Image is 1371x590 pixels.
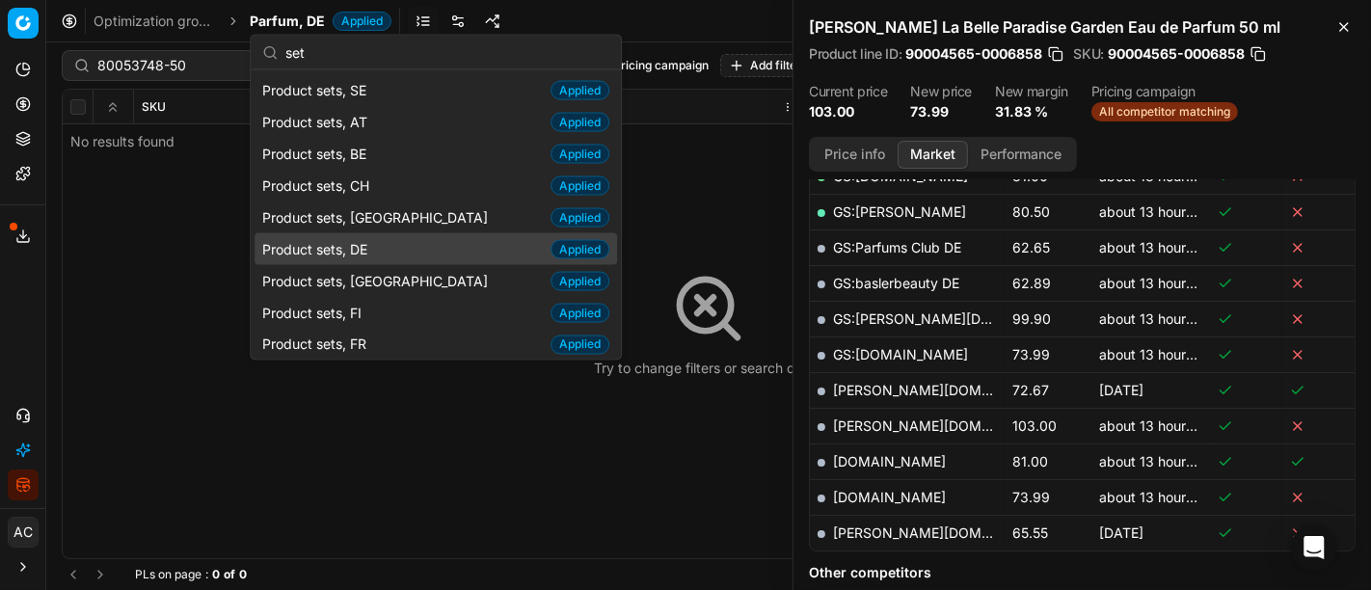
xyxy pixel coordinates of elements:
span: Product sets, [GEOGRAPHIC_DATA] [262,207,496,227]
dd: 31.83 % [995,102,1068,121]
span: 80.50 [1012,203,1050,220]
span: Product sets, SE [262,80,374,99]
span: Parfum, DEApplied [250,12,391,31]
span: about 13 hours ago [1099,275,1221,291]
a: [PERSON_NAME][DOMAIN_NAME] [833,417,1057,434]
button: AC [8,517,39,548]
span: 72.67 [1012,382,1049,398]
a: [DOMAIN_NAME] [833,489,946,505]
span: SKU : [1073,47,1104,61]
dt: New price [910,85,972,98]
span: Applied [551,240,609,259]
dt: Current price [809,85,887,98]
span: SKU [142,99,166,115]
strong: 0 [212,567,220,582]
span: Applied [551,113,609,132]
button: Go to next page [89,563,112,586]
strong: 0 [239,567,247,582]
span: Applied [551,145,609,164]
span: 73.99 [1012,346,1050,362]
span: Product sets, CH [262,175,377,195]
span: 62.89 [1012,275,1051,291]
div: Open Intercom Messenger [1291,524,1337,571]
dt: Pricing campaign [1091,85,1238,98]
span: about 13 hours ago [1099,453,1221,469]
span: PLs on page [135,567,202,582]
div: Suggestions [251,70,621,360]
span: Applied [551,304,609,323]
button: Go to previous page [62,563,85,586]
span: about 13 hours ago [1099,417,1221,434]
span: [DATE] [1099,382,1143,398]
span: AC [9,518,38,547]
span: 73.99 [1012,489,1050,505]
a: GS:Parfums Club DE [833,239,961,255]
span: 90004565-0006858 [905,44,1042,64]
strong: of [224,567,235,582]
span: about 13 hours ago [1099,310,1221,327]
span: 62.65 [1012,239,1050,255]
span: 65.55 [1012,524,1048,541]
a: GS:[DOMAIN_NAME] [833,168,968,184]
span: Product sets, BE [262,144,374,163]
button: Price info [812,141,898,169]
span: 103.00 [1012,417,1057,434]
h5: Other competitors [809,563,1356,582]
span: Applied [551,176,609,196]
div: Try to change filters or search query [594,359,823,378]
span: [DATE] [1099,524,1143,541]
span: about 13 hours ago [1099,168,1221,184]
a: GS:[DOMAIN_NAME] [833,346,968,362]
button: Add filter [720,54,810,77]
input: Search groups... [285,33,609,71]
span: Applied [551,335,609,355]
span: 81.00 [1012,168,1048,184]
nav: pagination [62,563,112,586]
a: GS:[PERSON_NAME] [833,203,966,220]
span: about 13 hours ago [1099,346,1221,362]
a: Optimization groups [94,12,217,31]
span: about 13 hours ago [1099,203,1221,220]
span: Product sets, DE [262,239,375,258]
a: GS:baslerbeauty DE [833,275,959,291]
span: Product sets, FI [262,303,369,322]
span: All competitor matching [1091,102,1238,121]
span: Product line ID : [809,47,901,61]
span: Parfum, DE [250,12,325,31]
a: [PERSON_NAME][DOMAIN_NAME] [833,382,1057,398]
a: [DOMAIN_NAME] [833,453,946,469]
span: Applied [551,208,609,228]
div: : [135,567,247,582]
span: Product sets, FR [262,335,374,354]
button: Market [898,141,968,169]
span: 81.00 [1012,453,1048,469]
span: about 13 hours ago [1099,489,1221,505]
span: Applied [551,81,609,100]
span: 90004565-0006858 [1108,44,1245,64]
dd: 103.00 [809,102,887,121]
span: 99.90 [1012,310,1051,327]
a: [PERSON_NAME][DOMAIN_NAME] [833,524,1057,541]
h2: [PERSON_NAME] La Belle Paradise Garden Eau de Parfum 50 ml [809,15,1356,39]
dd: 73.99 [910,102,972,121]
span: Applied [551,272,609,291]
button: Performance [968,141,1074,169]
input: Search by SKU or title [97,56,309,75]
span: Applied [333,12,391,31]
button: Pricing campaign [605,54,716,77]
span: Product sets, [GEOGRAPHIC_DATA] [262,271,496,290]
dt: New margin [995,85,1068,98]
button: Expand all [101,95,124,119]
nav: breadcrumb [94,12,391,31]
a: GS:[PERSON_NAME][DOMAIN_NAME] [833,310,1079,327]
span: about 13 hours ago [1099,239,1221,255]
span: Product sets, AT [262,112,375,131]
